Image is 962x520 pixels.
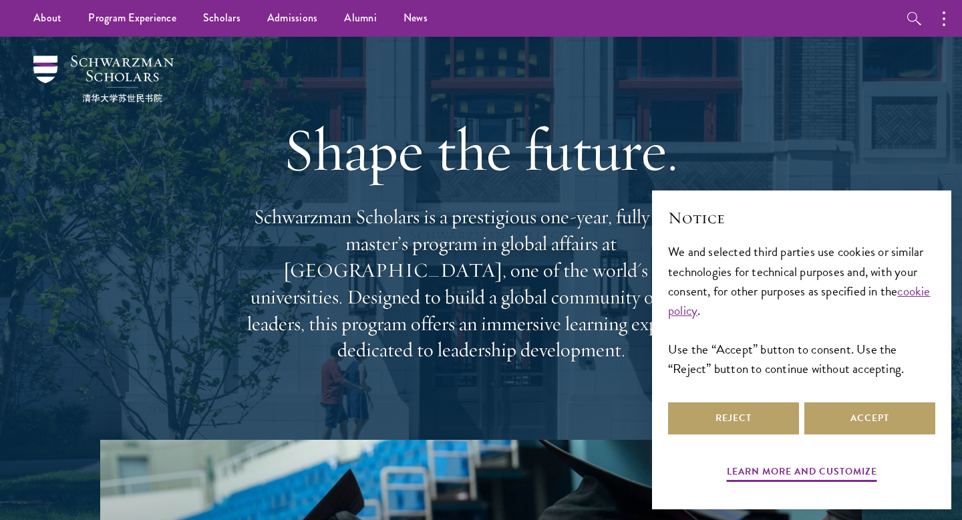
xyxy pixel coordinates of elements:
button: Accept [804,402,935,434]
button: Learn more and customize [727,463,877,484]
a: cookie policy [668,281,931,320]
button: Reject [668,402,799,434]
p: Schwarzman Scholars is a prestigious one-year, fully funded master’s program in global affairs at... [240,204,721,364]
div: We and selected third parties use cookies or similar technologies for technical purposes and, wit... [668,242,935,378]
h2: Notice [668,207,935,229]
img: Schwarzman Scholars [33,55,174,102]
h1: Shape the future. [240,112,721,187]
